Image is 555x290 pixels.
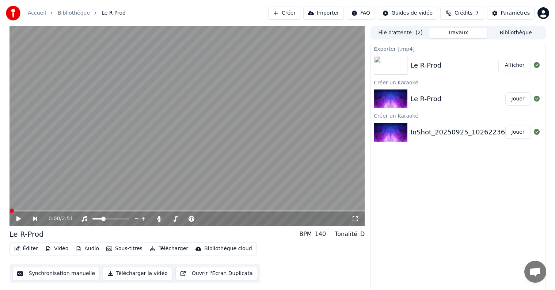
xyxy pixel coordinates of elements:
button: File d'attente [372,28,429,38]
button: Jouer [505,126,531,139]
button: Sous-titres [103,244,145,254]
div: Le R-Prod [9,229,44,239]
div: Créer un Karaoké [371,78,545,87]
button: Importer [303,7,344,20]
div: / [49,215,66,222]
button: Bibliothèque [487,28,545,38]
nav: breadcrumb [28,9,126,17]
button: Afficher [498,59,531,72]
a: Bibliothèque [58,9,90,17]
span: 0:00 [49,215,60,222]
span: ( 2 ) [415,29,423,37]
button: Jouer [505,92,531,106]
div: Tonalité [335,230,357,239]
div: BPM [299,230,312,239]
button: Crédits7 [440,7,484,20]
button: Audio [73,244,102,254]
button: Télécharger [147,244,191,254]
button: FAQ [347,7,375,20]
button: Ouvrir l'Ecran Duplicata [175,267,258,280]
span: Le R-Prod [102,9,126,17]
button: Guides de vidéo [378,7,437,20]
span: 7 [475,9,479,17]
img: youka [6,6,20,20]
div: Le R-Prod [410,94,441,104]
div: Paramètres [501,9,530,17]
button: Télécharger la vidéo [103,267,172,280]
span: Crédits [455,9,472,17]
button: Éditer [11,244,41,254]
button: Synchronisation manuelle [12,267,100,280]
div: 140 [315,230,326,239]
button: Travaux [429,28,487,38]
div: InShot_20250925_102622368 [410,127,509,137]
div: Le R-Prod [410,60,441,70]
span: 2:51 [62,215,73,222]
button: Créer [268,7,300,20]
a: Accueil [28,9,46,17]
button: Paramètres [487,7,535,20]
div: Ouvrir le chat [524,261,546,283]
div: Créer un Karaoké [371,111,545,120]
button: Vidéo [42,244,71,254]
div: Bibliothèque cloud [204,245,252,252]
div: D [360,230,365,239]
div: Exporter [.mp4] [371,44,545,53]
